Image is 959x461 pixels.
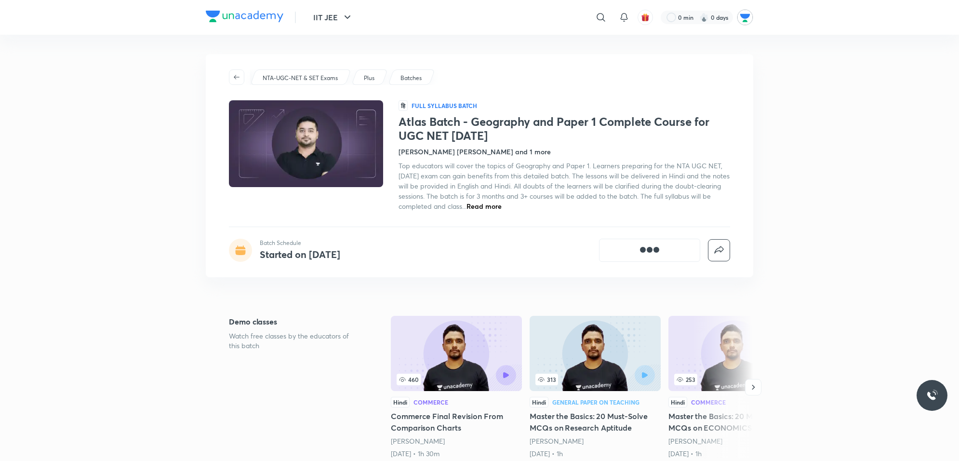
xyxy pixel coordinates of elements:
div: Hindi [391,397,410,407]
p: Watch free classes by the educators of this batch [229,331,360,351]
h5: Master the Basics: 20 Must-Solve MCQs on Research Aptitude [530,410,661,434]
h5: Master the Basics: 20 Must-Solve MCQs on ECONOMICS [668,410,799,434]
p: Full Syllabus Batch [412,102,477,109]
a: [PERSON_NAME] [391,436,445,446]
span: 460 [397,374,421,385]
div: Hindi [530,397,548,407]
button: avatar [638,10,653,25]
div: 26th Jun • 1h 30m [391,449,522,459]
h4: [PERSON_NAME] [PERSON_NAME] and 1 more [399,147,551,157]
img: ttu [926,390,938,401]
a: Master the Basics: 20 Must-Solve MCQs on Research Aptitude [530,316,661,459]
h5: Commerce Final Revision From Comparison Charts [391,410,522,434]
a: 460HindiCommerceCommerce Final Revision From Comparison Charts[PERSON_NAME][DATE] • 1h 30m [391,316,522,459]
div: Commerce [691,399,726,405]
div: Commerce [413,399,448,405]
span: Top educators will cover the topics of Geography and Paper 1. Learners preparing for the NTA UGC ... [399,161,730,211]
button: IIT JEE [307,8,359,27]
a: [PERSON_NAME] [530,436,584,446]
a: 253HindiCommerceMaster the Basics: 20 Must-Solve MCQs on ECONOMICS[PERSON_NAME][DATE] • 1h [668,316,799,459]
div: Naveen Sakh [530,436,661,446]
a: Company Logo [206,11,283,25]
h1: Atlas Batch - Geography and Paper 1 Complete Course for UGC NET [DATE] [399,115,730,143]
a: NTA-UGC-NET & SET Exams [261,74,340,82]
a: [PERSON_NAME] [668,436,722,446]
div: 1st Aug • 1h [530,449,661,459]
img: streak [699,13,709,22]
div: 3rd Aug • 1h [668,449,799,459]
span: 313 [535,374,558,385]
p: Batch Schedule [260,239,340,247]
button: [object Object] [599,239,700,262]
span: हि [399,100,408,111]
div: Naveen Sakh [668,436,799,446]
img: Thumbnail [227,99,385,188]
div: Hindi [668,397,687,407]
a: Plus [362,74,376,82]
a: Commerce Final Revision From Comparison Charts [391,316,522,459]
h5: Demo classes [229,316,360,327]
a: Master the Basics: 20 Must-Solve MCQs on ECONOMICS [668,316,799,459]
p: NTA-UGC-NET & SET Exams [263,74,338,82]
a: Batches [399,74,424,82]
h4: Started on [DATE] [260,248,340,261]
span: Read more [466,202,502,211]
a: 313HindiGeneral Paper on TeachingMaster the Basics: 20 Must-Solve MCQs on Research Aptitude[PERSO... [530,316,661,459]
img: Company Logo [206,11,283,22]
p: Plus [364,74,374,82]
div: Naveen Sakh [391,436,522,446]
p: Batches [400,74,422,82]
img: avatar [641,13,650,22]
div: General Paper on Teaching [552,399,639,405]
img: Unacademy Jodhpur [737,9,753,26]
span: 253 [674,374,697,385]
